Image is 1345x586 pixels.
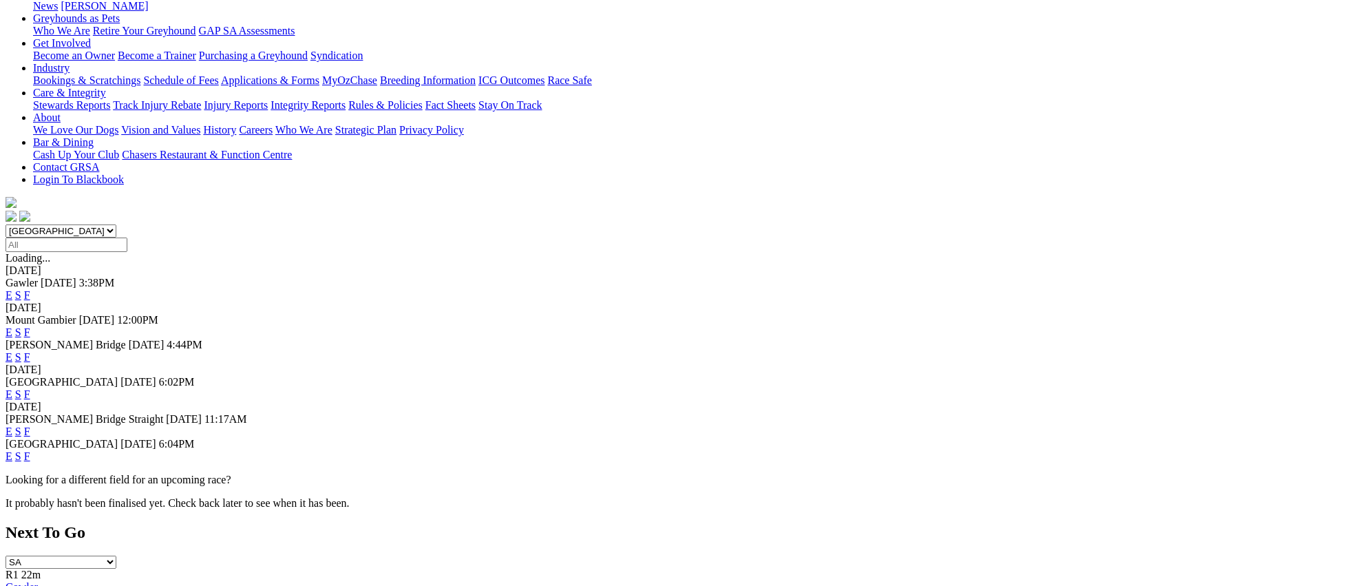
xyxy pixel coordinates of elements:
[24,289,30,301] a: F
[6,364,1339,376] div: [DATE]
[322,74,377,86] a: MyOzChase
[6,289,12,301] a: E
[33,149,1339,161] div: Bar & Dining
[6,197,17,208] img: logo-grsa-white.png
[15,426,21,437] a: S
[6,413,163,425] span: [PERSON_NAME] Bridge Straight
[33,74,140,86] a: Bookings & Scratchings
[33,74,1339,87] div: Industry
[478,74,544,86] a: ICG Outcomes
[547,74,591,86] a: Race Safe
[33,50,1339,62] div: Get Involved
[120,438,156,450] span: [DATE]
[159,376,195,388] span: 6:02PM
[199,50,308,61] a: Purchasing a Greyhound
[41,277,76,289] span: [DATE]
[6,339,126,350] span: [PERSON_NAME] Bridge
[120,376,156,388] span: [DATE]
[33,99,1339,112] div: Care & Integrity
[478,99,542,111] a: Stay On Track
[93,25,196,36] a: Retire Your Greyhound
[6,252,50,264] span: Loading...
[24,351,30,363] a: F
[199,25,295,36] a: GAP SA Assessments
[6,401,1339,413] div: [DATE]
[33,99,110,111] a: Stewards Reports
[15,326,21,338] a: S
[33,112,61,123] a: About
[166,413,202,425] span: [DATE]
[6,426,12,437] a: E
[6,238,127,252] input: Select date
[33,136,94,148] a: Bar & Dining
[275,124,332,136] a: Who We Are
[6,438,118,450] span: [GEOGRAPHIC_DATA]
[24,388,30,400] a: F
[15,450,21,462] a: S
[221,74,319,86] a: Applications & Forms
[129,339,165,350] span: [DATE]
[33,124,1339,136] div: About
[33,50,115,61] a: Become an Owner
[33,12,120,24] a: Greyhounds as Pets
[113,99,201,111] a: Track Injury Rebate
[6,497,350,509] partial: It probably hasn't been finalised yet. Check back later to see when it has been.
[79,277,115,289] span: 3:38PM
[33,124,118,136] a: We Love Our Dogs
[203,124,236,136] a: History
[33,161,99,173] a: Contact GRSA
[6,211,17,222] img: facebook.svg
[271,99,346,111] a: Integrity Reports
[6,376,118,388] span: [GEOGRAPHIC_DATA]
[122,149,292,160] a: Chasers Restaurant & Function Centre
[310,50,363,61] a: Syndication
[6,523,1339,542] h2: Next To Go
[19,211,30,222] img: twitter.svg
[15,388,21,400] a: S
[399,124,464,136] a: Privacy Policy
[15,351,21,363] a: S
[24,450,30,462] a: F
[348,99,423,111] a: Rules & Policies
[6,474,1339,486] p: Looking for a different field for an upcoming race?
[118,50,196,61] a: Become a Trainer
[6,450,12,462] a: E
[143,74,218,86] a: Schedule of Fees
[24,426,30,437] a: F
[21,569,41,580] span: 22m
[15,289,21,301] a: S
[6,388,12,400] a: E
[79,314,115,326] span: [DATE]
[33,174,124,185] a: Login To Blackbook
[117,314,158,326] span: 12:00PM
[33,25,90,36] a: Who We Are
[6,351,12,363] a: E
[33,37,91,49] a: Get Involved
[6,569,19,580] span: R1
[335,124,396,136] a: Strategic Plan
[204,99,268,111] a: Injury Reports
[6,314,76,326] span: Mount Gambier
[24,326,30,338] a: F
[380,74,476,86] a: Breeding Information
[159,438,195,450] span: 6:04PM
[6,264,1339,277] div: [DATE]
[239,124,273,136] a: Careers
[121,124,200,136] a: Vision and Values
[33,149,119,160] a: Cash Up Your Club
[6,302,1339,314] div: [DATE]
[425,99,476,111] a: Fact Sheets
[33,62,70,74] a: Industry
[6,326,12,338] a: E
[33,87,106,98] a: Care & Integrity
[6,277,38,289] span: Gawler
[167,339,202,350] span: 4:44PM
[33,25,1339,37] div: Greyhounds as Pets
[204,413,247,425] span: 11:17AM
